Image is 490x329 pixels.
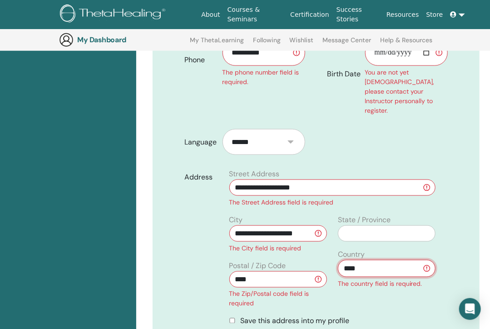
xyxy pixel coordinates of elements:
label: Phone [178,51,223,69]
a: Store [423,6,447,23]
a: Help & Resources [380,36,432,51]
div: The country field is required. [338,279,436,289]
div: The Zip/Postal code field is required [229,289,327,309]
a: Wishlist [290,36,314,51]
div: The City field is required [229,244,327,253]
img: logo.png [60,5,168,25]
label: State / Province [338,214,391,225]
div: The phone number field is required. [223,68,305,87]
h3: My Dashboard [77,35,168,44]
span: Save this address into my profile [241,316,350,326]
a: Following [253,36,281,51]
a: Certification [287,6,332,23]
label: Postal / Zip Code [229,260,286,271]
div: The Street Address field is required [229,198,436,207]
a: Success Stories [333,1,383,28]
label: Birth Date [320,65,365,83]
img: generic-user-icon.jpg [59,33,74,47]
a: Resources [383,6,423,23]
a: Message Center [322,36,371,51]
label: Address [178,169,224,186]
a: My ThetaLearning [190,36,244,51]
label: City [229,214,243,225]
div: You are not yet [DEMOGRAPHIC_DATA], please contact your Instructor personally to register. [365,68,448,115]
div: Open Intercom Messenger [459,298,481,320]
label: Country [338,249,365,260]
a: About [198,6,223,23]
label: Language [178,134,223,151]
label: Street Address [229,169,280,179]
a: Courses & Seminars [224,1,287,28]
